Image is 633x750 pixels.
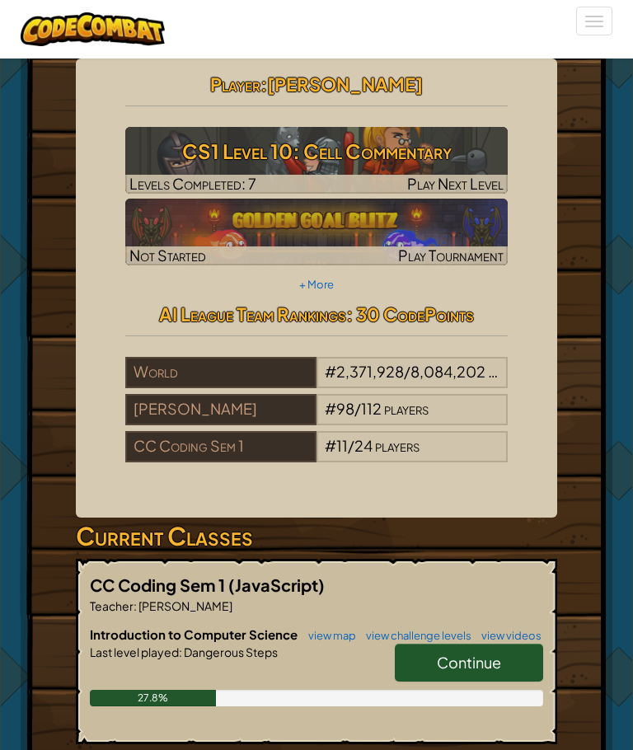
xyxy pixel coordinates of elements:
[336,399,354,418] span: 98
[90,574,228,595] span: CC Coding Sem 1
[182,645,278,659] span: Dangerous Steps
[90,626,300,642] span: Introduction to Computer Science
[90,598,134,613] span: Teacher
[410,362,485,381] span: 8,084,202
[299,278,334,291] a: + More
[398,246,504,265] span: Play Tournament
[125,127,508,194] a: Play Next Level
[129,174,256,193] span: Levels Completed: 7
[407,174,504,193] span: Play Next Level
[361,399,382,418] span: 112
[76,518,557,555] h3: Current Classes
[348,436,354,455] span: /
[125,127,508,194] img: CS1 Level 10: Cell Commentary
[90,645,179,659] span: Last level played
[267,73,423,96] span: [PERSON_NAME]
[346,302,474,326] span: : 30 CodePoints
[404,362,410,381] span: /
[90,690,216,706] div: 27.8%
[325,436,336,455] span: #
[21,12,165,46] img: CodeCombat logo
[336,436,348,455] span: 11
[125,199,508,265] img: Golden Goal
[125,357,316,388] div: World
[125,133,508,170] h3: CS1 Level 10: Cell Commentary
[325,399,336,418] span: #
[125,431,316,462] div: CC Coding Sem 1
[354,399,361,418] span: /
[325,362,336,381] span: #
[125,199,508,265] a: Not StartedPlay Tournament
[125,373,508,391] a: World#2,371,928/8,084,202players
[179,645,182,659] span: :
[137,598,232,613] span: [PERSON_NAME]
[260,73,267,96] span: :
[228,574,325,595] span: (JavaScript)
[129,246,206,265] span: Not Started
[358,629,471,642] a: view challenge levels
[384,399,429,418] span: players
[125,447,508,466] a: CC Coding Sem 1#11/24players
[210,73,260,96] span: Player
[473,629,542,642] a: view videos
[300,629,356,642] a: view map
[125,394,316,425] div: [PERSON_NAME]
[437,653,501,672] span: Continue
[375,436,420,455] span: players
[134,598,137,613] span: :
[336,362,404,381] span: 2,371,928
[354,436,373,455] span: 24
[125,410,508,429] a: [PERSON_NAME]#98/112players
[159,302,346,326] span: AI League Team Rankings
